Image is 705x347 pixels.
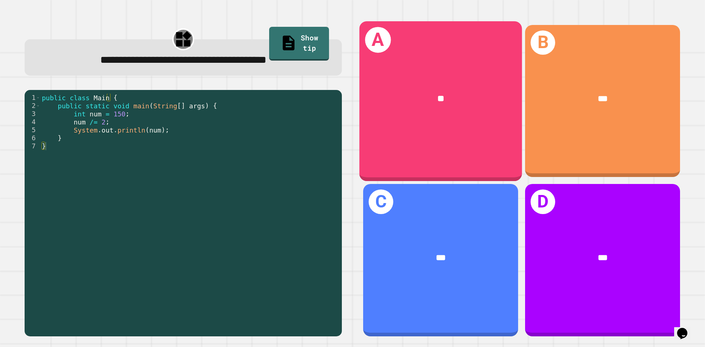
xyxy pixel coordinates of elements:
span: Toggle code folding, rows 2 through 6 [36,102,40,110]
div: 7 [25,142,40,150]
div: 4 [25,118,40,126]
iframe: chat widget [674,318,698,340]
div: 3 [25,110,40,118]
h1: A [365,27,391,53]
h1: B [531,30,555,55]
div: 6 [25,134,40,142]
h1: D [531,189,555,214]
div: 5 [25,126,40,134]
span: Toggle code folding, rows 1 through 7 [36,94,40,102]
div: 2 [25,102,40,110]
div: 1 [25,94,40,102]
h1: C [369,189,393,214]
a: Show tip [269,27,329,61]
